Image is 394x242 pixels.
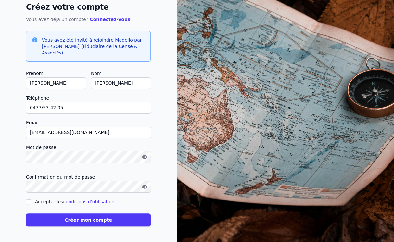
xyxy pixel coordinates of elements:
[35,199,114,204] label: Accepter les
[26,69,86,77] label: Prénom
[26,119,151,127] label: Email
[26,143,151,151] label: Mot de passe
[42,37,145,56] h3: Vous avez été invité à rejoindre Magello par [PERSON_NAME] (Fiduciaire de la Cense & Associés)
[26,173,151,181] label: Confirmation du mot de passe
[26,16,151,23] p: Vous avez déjà un compte?
[26,1,151,13] h2: Créez votre compte
[91,69,151,77] label: Nom
[26,94,151,102] label: Téléphone
[26,213,151,226] button: Créer mon compte
[63,199,114,204] a: conditions d'utilisation
[90,17,130,22] a: Connectez-vous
